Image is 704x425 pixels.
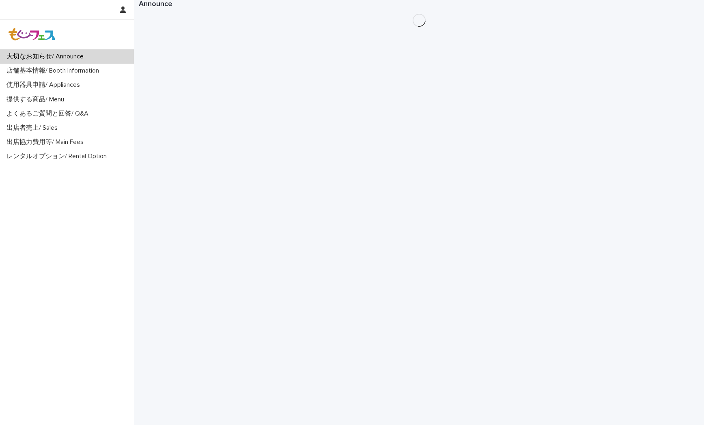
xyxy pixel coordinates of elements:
p: 出店者売上/ Sales [3,124,64,132]
p: 大切なお知らせ/ Announce [3,53,90,60]
p: 出店協力費用等/ Main Fees [3,138,90,146]
p: よくあるご質問と回答/ Q&A [3,110,95,118]
p: 提供する商品/ Menu [3,96,71,103]
img: Z8gcrWHQVC4NX3Wf4olx [6,26,58,43]
p: レンタルオプション/ Rental Option [3,152,113,160]
p: 使用器具申請/ Appliances [3,81,86,89]
p: 店舗基本情報/ Booth Information [3,67,105,75]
